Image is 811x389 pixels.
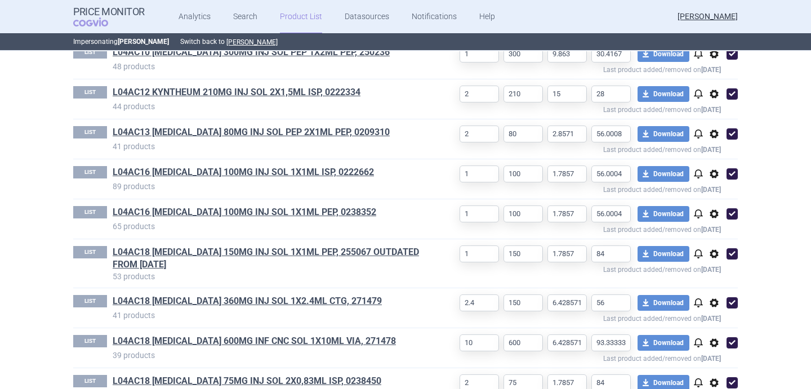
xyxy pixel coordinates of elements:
[73,295,107,307] p: LIST
[226,38,278,47] button: [PERSON_NAME]
[113,295,382,307] a: L04AC18 [MEDICAL_DATA] 360MG INJ SOL 1X2.4ML CTG, 271479
[701,266,721,274] strong: [DATE]
[638,46,689,62] button: Download
[638,126,689,142] button: Download
[113,126,425,141] h1: L04AC13 TALTZ 80MG INJ SOL PEP 2X1ML PEP, 0209310
[701,355,721,363] strong: [DATE]
[113,141,425,152] p: 41 products
[113,101,425,112] p: 44 products
[425,103,721,114] p: Last product added/removed on
[113,295,425,310] h1: L04AC18 SKYRIZI 360MG INJ SOL 1X2.4ML CTG, 271479
[113,375,381,387] a: L04AC18 [MEDICAL_DATA] 75MG INJ SOL 2X0,83ML ISP, 0238450
[638,206,689,222] button: Download
[113,166,425,181] h1: L04AC16 TREMFYA 100MG INJ SOL 1X1ML ISP, 0222662
[113,350,425,361] p: 39 products
[701,315,721,323] strong: [DATE]
[701,106,721,114] strong: [DATE]
[113,246,425,271] a: L04AC18 [MEDICAL_DATA] 150MG INJ SOL 1X1ML PEP, 255067 OUTDATED FROM [DATE]
[73,17,124,26] span: COGVIO
[638,166,689,182] button: Download
[113,221,425,232] p: 65 products
[73,126,107,138] p: LIST
[113,46,390,59] a: L04AC10 [MEDICAL_DATA] 300MG INJ SOL PEP 1X2ML PEP, 250236
[73,166,107,178] p: LIST
[73,206,107,218] p: LIST
[113,126,390,138] a: L04AC13 [MEDICAL_DATA] 80MG INJ SOL PEP 2X1ML PEP, 0209310
[73,246,107,258] p: LIST
[425,223,721,234] p: Last product added/removed on
[118,38,169,46] strong: [PERSON_NAME]
[425,263,721,274] p: Last product added/removed on
[113,166,374,178] a: L04AC16 [MEDICAL_DATA] 100MG INJ SOL 1X1ML ISP, 0222662
[113,310,425,321] p: 41 products
[638,86,689,102] button: Download
[113,181,425,192] p: 89 products
[73,6,145,28] a: Price MonitorCOGVIO
[638,335,689,351] button: Download
[113,86,360,99] a: L04AC12 KYNTHEUM 210MG INJ SOL 2X1,5ML ISP, 0222334
[638,246,689,262] button: Download
[73,46,107,59] p: LIST
[425,352,721,363] p: Last product added/removed on
[73,375,107,387] p: LIST
[113,46,425,61] h1: L04AC10 COSENTYX 300MG INJ SOL PEP 1X2ML PEP, 250236
[113,335,425,350] h1: L04AC18 SKYRIZI 600MG INF CNC SOL 1X10ML VIA, 271478
[425,143,721,154] p: Last product added/removed on
[113,335,396,347] a: L04AC18 [MEDICAL_DATA] 600MG INF CNC SOL 1X10ML VIA, 271478
[701,226,721,234] strong: [DATE]
[73,33,738,50] p: Impersonating Switch back to
[701,146,721,154] strong: [DATE]
[73,86,107,99] p: LIST
[113,61,425,72] p: 48 products
[425,312,721,323] p: Last product added/removed on
[638,295,689,311] button: Download
[73,6,145,17] strong: Price Monitor
[113,271,425,282] p: 53 products
[113,206,376,218] a: L04AC16 [MEDICAL_DATA] 100MG INJ SOL 1X1ML PEP, 0238352
[113,206,425,221] h1: L04AC16 TREMFYA 100MG INJ SOL 1X1ML PEP, 0238352
[425,63,721,74] p: Last product added/removed on
[425,183,721,194] p: Last product added/removed on
[113,246,425,271] h1: L04AC18 SKYRIZI 150MG INJ SOL 1X1ML PEP, 255067 OUTDATED FROM 3.4.2024
[73,335,107,347] p: LIST
[701,66,721,74] strong: [DATE]
[701,186,721,194] strong: [DATE]
[113,86,425,101] h1: L04AC12 KYNTHEUM 210MG INJ SOL 2X1,5ML ISP, 0222334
